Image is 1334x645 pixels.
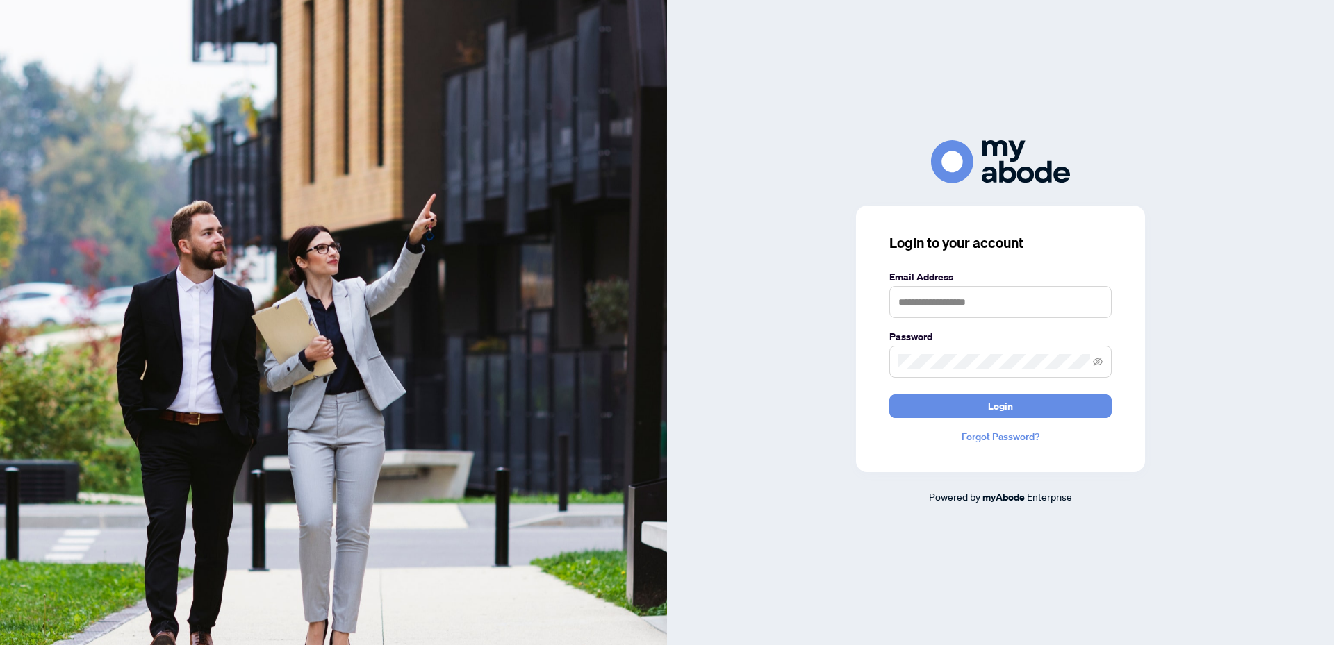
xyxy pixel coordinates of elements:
a: myAbode [982,489,1025,505]
span: Enterprise [1027,490,1072,503]
span: Powered by [929,490,980,503]
label: Email Address [889,269,1112,285]
span: Login [988,395,1013,417]
h3: Login to your account [889,233,1112,253]
a: Forgot Password? [889,429,1112,444]
button: Login [889,394,1112,418]
span: eye-invisible [1093,357,1103,367]
img: ma-logo [931,140,1070,183]
label: Password [889,329,1112,344]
